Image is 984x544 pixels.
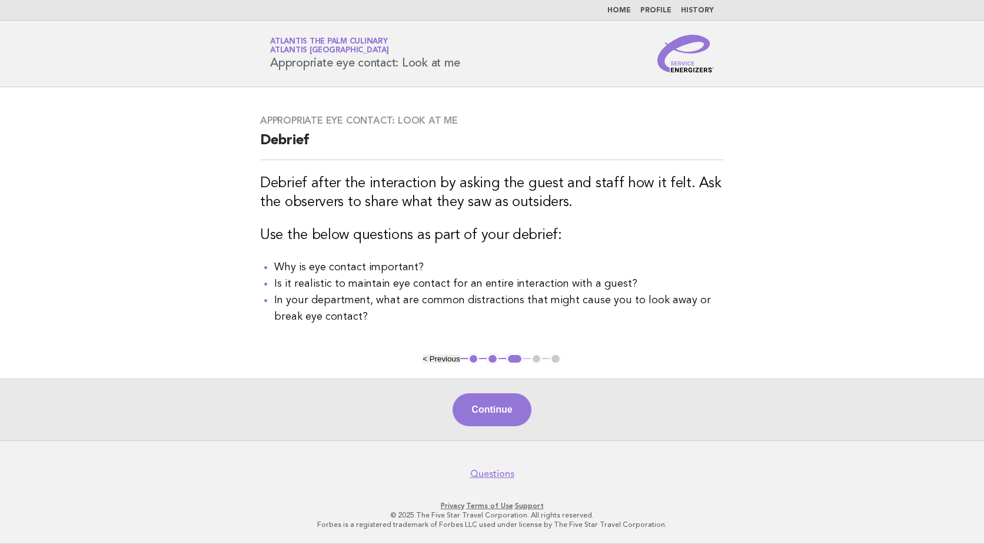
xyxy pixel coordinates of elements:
[506,353,523,365] button: 3
[515,502,544,510] a: Support
[260,131,724,160] h2: Debrief
[270,38,460,69] h1: Appropriate eye contact: Look at me
[132,510,852,520] p: © 2025 The Five Star Travel Corporation. All rights reserved.
[274,276,724,292] li: Is it realistic to maintain eye contact for an entire interaction with a guest?
[260,226,724,245] h3: Use the below questions as part of your debrief:
[270,38,389,54] a: Atlantis The Palm CulinaryAtlantis [GEOGRAPHIC_DATA]
[260,115,724,127] h3: Appropriate eye contact: Look at me
[487,353,498,365] button: 2
[441,502,464,510] a: Privacy
[681,7,714,14] a: History
[607,7,631,14] a: Home
[466,502,513,510] a: Terms of Use
[274,292,724,325] h4: In your department, what are common distractions that might cause you to look away or break eye c...
[453,393,531,426] button: Continue
[657,35,714,72] img: Service Energizers
[132,501,852,510] p: · ·
[640,7,671,14] a: Profile
[423,354,460,363] button: < Previous
[470,468,514,480] a: Questions
[468,353,480,365] button: 1
[260,174,724,212] h3: Debrief after the interaction by asking the guest and staff how it felt. Ask the observers to sha...
[274,259,724,276] li: Why is eye contact important?
[270,47,389,55] span: Atlantis [GEOGRAPHIC_DATA]
[132,520,852,529] p: Forbes is a registered trademark of Forbes LLC used under license by The Five Star Travel Corpora...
